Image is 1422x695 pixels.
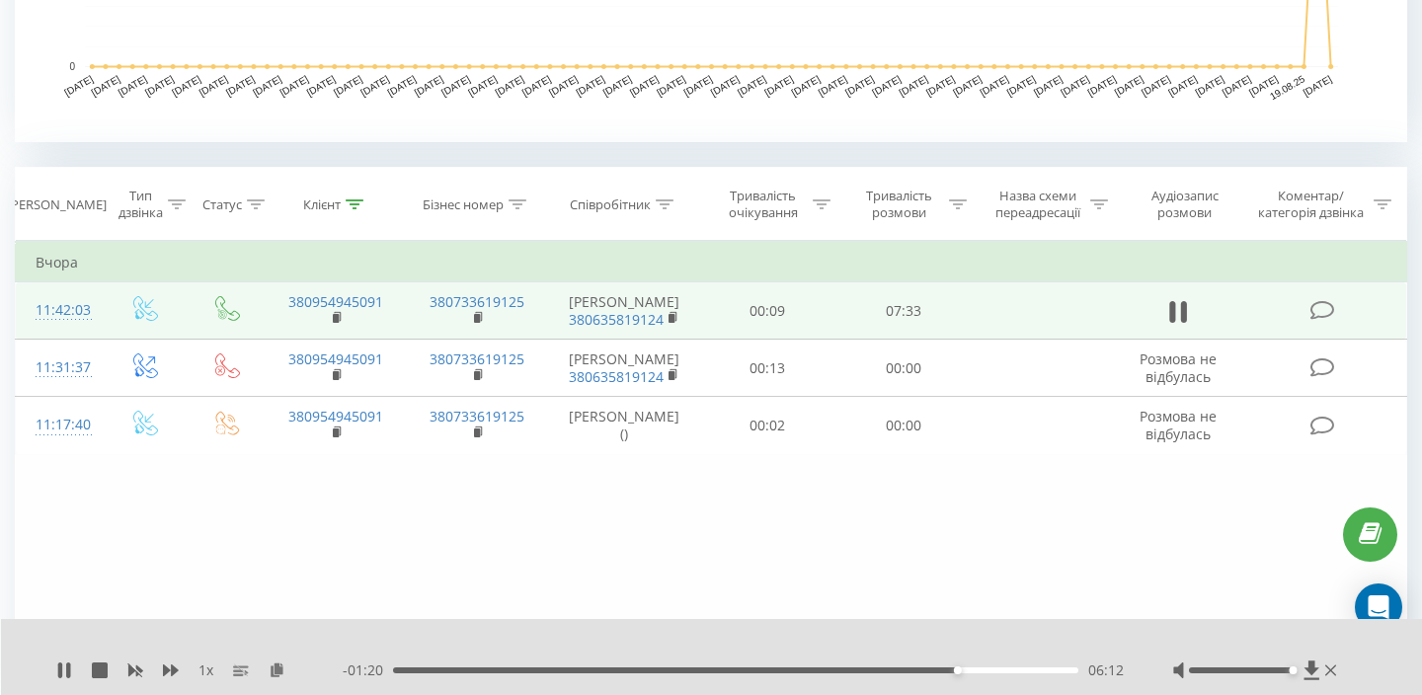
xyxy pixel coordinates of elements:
text: [DATE] [62,73,95,98]
text: [DATE] [978,73,1010,98]
text: 19.08.25 [1268,73,1307,102]
td: 00:02 [700,397,836,454]
text: [DATE] [143,73,176,98]
text: [DATE] [224,73,257,98]
text: [DATE] [494,73,526,98]
a: 380954945091 [288,349,383,368]
text: [DATE] [709,73,742,98]
text: [DATE] [1247,73,1280,98]
td: 07:33 [835,282,972,340]
div: Accessibility label [954,666,962,674]
td: 00:13 [700,340,836,397]
text: [DATE] [870,73,903,98]
div: Тривалість розмови [853,188,944,221]
text: [DATE] [197,73,230,98]
div: Тривалість очікування [718,188,809,221]
text: [DATE] [1032,73,1065,98]
text: [DATE] [898,73,930,98]
text: [DATE] [413,73,445,98]
text: [DATE] [790,73,823,98]
text: [DATE] [574,73,606,98]
span: 1 x [198,660,213,680]
text: [DATE] [1194,73,1226,98]
text: [DATE] [358,73,391,98]
text: [DATE] [90,73,122,98]
text: [DATE] [547,73,580,98]
text: [DATE] [655,73,687,98]
text: [DATE] [1059,73,1091,98]
text: [DATE] [251,73,283,98]
text: [DATE] [1086,73,1119,98]
div: Коментар/категорія дзвінка [1253,188,1369,221]
td: 00:00 [835,340,972,397]
a: 380733619125 [430,292,524,311]
div: Клієнт [303,196,341,213]
td: [PERSON_NAME] [548,340,700,397]
div: Назва схеми переадресації [989,188,1085,221]
a: 380635819124 [569,367,664,386]
text: [DATE] [601,73,634,98]
text: [DATE] [924,73,957,98]
a: 380635819124 [569,310,664,329]
div: 11:17:40 [36,406,83,444]
text: 0 [69,61,75,72]
td: [PERSON_NAME] () [548,397,700,454]
a: 380733619125 [430,407,524,425]
text: [DATE] [1302,73,1334,98]
div: Тип дзвінка [118,188,163,221]
div: Аудіозапис розмови [1131,188,1238,221]
td: 00:09 [700,282,836,340]
span: Розмова не відбулась [1140,407,1217,443]
div: Статус [202,196,242,213]
span: 06:12 [1088,660,1124,680]
a: 380733619125 [430,349,524,368]
span: Розмова не відбулась [1140,349,1217,386]
text: [DATE] [628,73,661,98]
text: [DATE] [170,73,202,98]
text: [DATE] [681,73,714,98]
text: [DATE] [332,73,364,98]
div: Бізнес номер [423,196,504,213]
text: [DATE] [736,73,768,98]
text: [DATE] [951,73,984,98]
text: [DATE] [1140,73,1172,98]
text: [DATE] [466,73,499,98]
a: 380954945091 [288,292,383,311]
text: [DATE] [762,73,795,98]
text: [DATE] [1005,73,1038,98]
text: [DATE] [439,73,472,98]
text: [DATE] [1221,73,1253,98]
text: [DATE] [520,73,553,98]
text: [DATE] [277,73,310,98]
a: 380954945091 [288,407,383,425]
div: Accessibility label [1290,666,1298,674]
div: [PERSON_NAME] [7,196,107,213]
td: [PERSON_NAME] [548,282,700,340]
div: Співробітник [570,196,651,213]
span: - 01:20 [343,660,393,680]
text: [DATE] [1166,73,1199,98]
div: Open Intercom Messenger [1355,583,1402,631]
div: 11:42:03 [36,291,83,330]
text: [DATE] [1113,73,1145,98]
div: 11:31:37 [36,348,83,387]
td: Вчора [16,243,1407,282]
text: [DATE] [117,73,149,98]
text: [DATE] [843,73,876,98]
td: 00:00 [835,397,972,454]
text: [DATE] [386,73,419,98]
text: [DATE] [305,73,338,98]
text: [DATE] [817,73,849,98]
